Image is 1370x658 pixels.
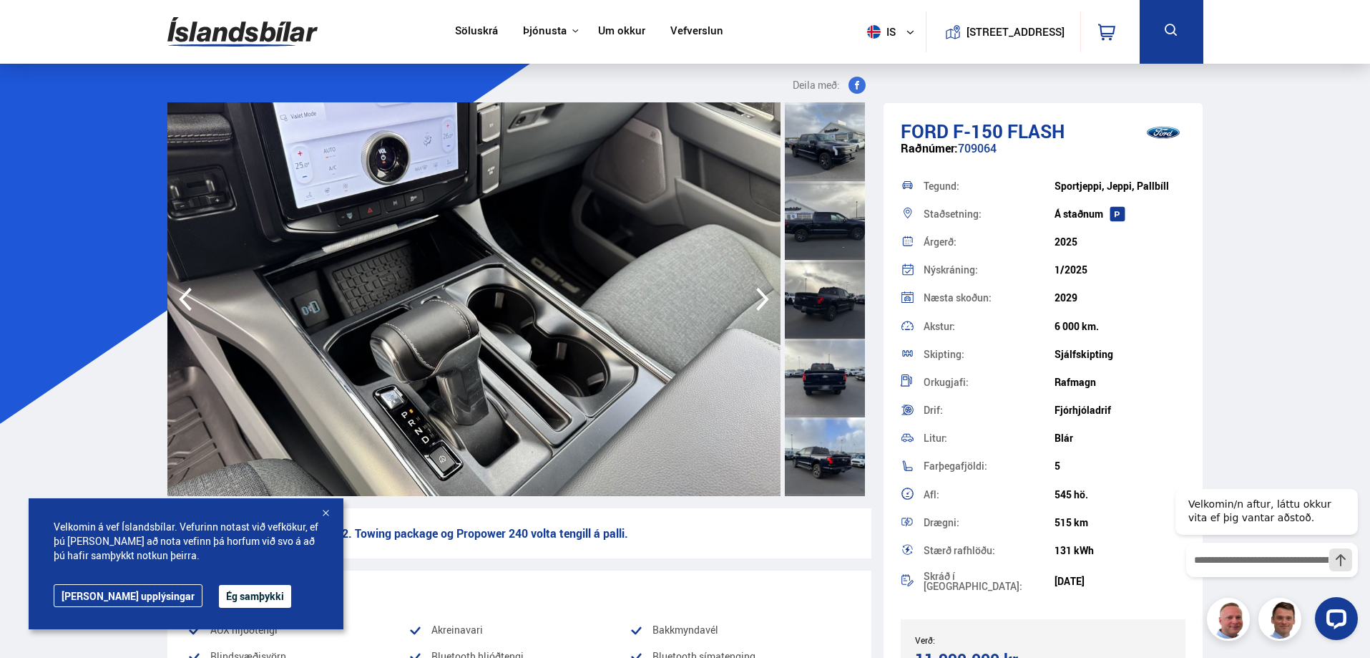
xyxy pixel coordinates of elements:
div: Sjálfskipting [1055,349,1185,360]
a: [PERSON_NAME] upplýsingar [54,584,202,607]
a: [STREET_ADDRESS] [934,11,1072,52]
span: is [861,25,897,39]
div: Drægni: [924,518,1055,528]
div: Næsta skoðun: [924,293,1055,303]
span: F-150 FLASH [953,118,1065,144]
button: is [861,11,926,53]
img: 3707166.jpeg [167,102,781,496]
div: 2029 [1055,292,1185,304]
button: Ég samþykki [219,585,291,608]
img: svg+xml;base64,PHN2ZyB4bWxucz0iaHR0cDovL3d3dy53My5vcmcvMjAwMC9zdmciIHdpZHRoPSI1MTIiIGhlaWdodD0iNT... [867,25,881,39]
div: Rafmagn [1055,377,1185,388]
div: Skipting: [924,349,1055,359]
div: Orkugjafi: [924,377,1055,387]
div: 2025 [1055,236,1185,248]
button: Deila með: [787,77,871,94]
span: Ford [901,118,949,144]
div: Verð: [915,635,1043,645]
div: 545 hö. [1055,489,1185,500]
div: 709064 [901,142,1186,170]
div: Sportjeppi, Jeppi, Pallbíll [1055,180,1185,192]
div: Tegund: [924,181,1055,191]
div: Á staðnum [1055,208,1185,220]
div: 6 000 km. [1055,321,1185,332]
div: 1/2025 [1055,264,1185,276]
iframe: LiveChat chat widget [1164,463,1364,652]
a: Söluskrá [455,24,498,39]
button: [STREET_ADDRESS] [972,26,1060,38]
img: G0Ugv5HjCgRt.svg [167,9,318,55]
p: Búið að breyta úr CCS1 í CCS2. Towing package og Propower 240 volta tengill á palli. [167,508,871,558]
div: 5 [1055,460,1185,472]
div: Akstur: [924,321,1055,332]
div: Fjórhjóladrif [1055,405,1185,416]
div: 131 kWh [1055,545,1185,556]
li: Bakkmyndavél [630,621,851,639]
div: Árgerð: [924,237,1055,247]
div: Blár [1055,432,1185,444]
div: 515 km [1055,517,1185,528]
a: Vefverslun [670,24,723,39]
div: Farþegafjöldi: [924,461,1055,471]
div: Drif: [924,405,1055,415]
span: Velkomin á vef Íslandsbílar. Vefurinn notast við vefkökur, ef þú [PERSON_NAME] að nota vefinn þá ... [54,520,318,563]
div: Vinsæll búnaður [187,582,851,604]
button: Þjónusta [523,24,567,38]
div: Nýskráning: [924,265,1055,275]
span: Deila með: [793,77,840,94]
a: Um okkur [598,24,645,39]
div: [DATE] [1055,576,1185,587]
div: Skráð í [GEOGRAPHIC_DATA]: [924,571,1055,591]
div: Afl: [924,490,1055,500]
li: Akreinavari [408,621,630,639]
span: Raðnúmer: [901,140,958,156]
div: Stærð rafhlöðu: [924,546,1055,556]
div: Litur: [924,433,1055,443]
div: Staðsetning: [924,209,1055,219]
img: brand logo [1135,110,1192,155]
li: AUX hljóðtengi [187,621,408,639]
